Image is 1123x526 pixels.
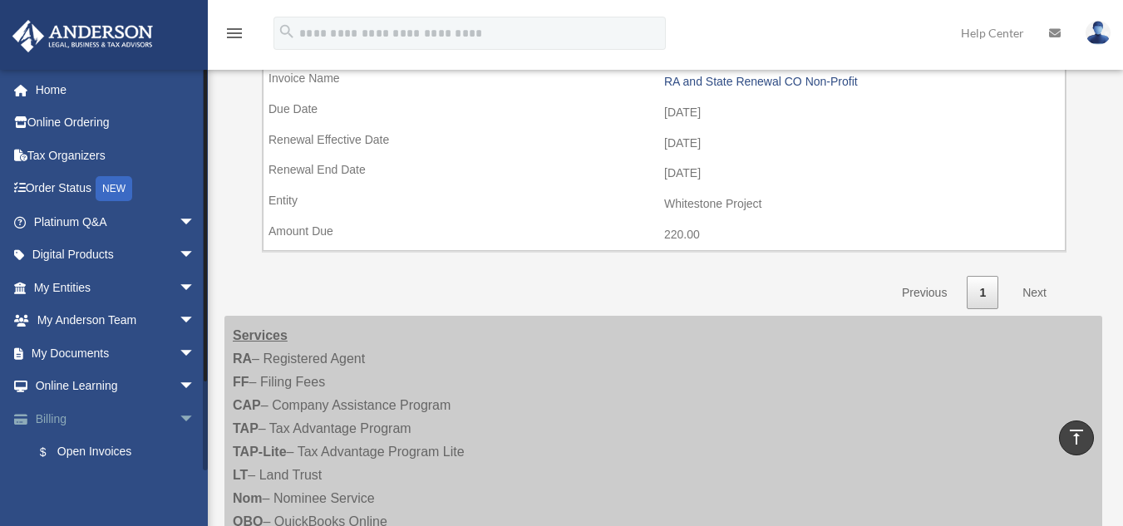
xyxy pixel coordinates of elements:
[12,304,220,337] a: My Anderson Teamarrow_drop_down
[233,351,252,366] strong: RA
[49,442,57,463] span: $
[12,73,220,106] a: Home
[233,328,288,342] strong: Services
[233,468,248,482] strong: LT
[224,23,244,43] i: menu
[278,22,296,41] i: search
[12,106,220,140] a: Online Ordering
[233,375,249,389] strong: FF
[1059,420,1094,455] a: vertical_align_top
[179,271,212,305] span: arrow_drop_down
[12,337,220,370] a: My Documentsarrow_drop_down
[179,205,212,239] span: arrow_drop_down
[23,469,220,502] a: Past Invoices
[12,205,220,238] a: Platinum Q&Aarrow_drop_down
[96,176,132,201] div: NEW
[12,271,220,304] a: My Entitiesarrow_drop_down
[1066,427,1086,447] i: vertical_align_top
[264,189,1065,220] td: Whitestone Project
[23,435,212,469] a: $Open Invoices
[12,238,220,272] a: Digital Productsarrow_drop_down
[12,139,220,172] a: Tax Organizers
[179,337,212,371] span: arrow_drop_down
[664,75,1057,89] div: RA and State Renewal CO Non-Profit
[233,445,287,459] strong: TAP-Lite
[264,158,1065,189] td: [DATE]
[12,172,220,206] a: Order StatusNEW
[889,276,959,310] a: Previous
[967,276,998,310] a: 1
[179,402,212,436] span: arrow_drop_down
[224,29,244,43] a: menu
[1010,276,1059,310] a: Next
[179,304,212,338] span: arrow_drop_down
[12,402,220,435] a: Billingarrow_drop_down
[179,238,212,273] span: arrow_drop_down
[264,97,1065,129] td: [DATE]
[7,20,158,52] img: Anderson Advisors Platinum Portal
[264,128,1065,160] td: [DATE]
[1086,21,1111,45] img: User Pic
[233,491,263,505] strong: Nom
[12,370,220,403] a: Online Learningarrow_drop_down
[264,219,1065,251] td: 220.00
[233,421,259,435] strong: TAP
[233,398,261,412] strong: CAP
[179,370,212,404] span: arrow_drop_down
